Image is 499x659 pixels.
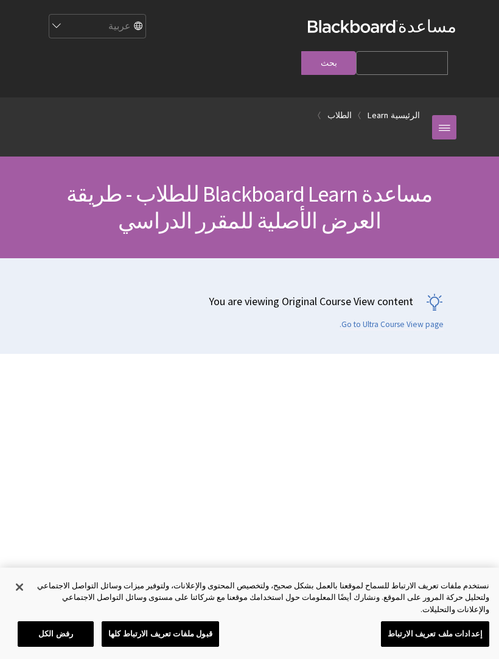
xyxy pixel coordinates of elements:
button: إغلاق [6,574,33,601]
button: قبول ملفات تعريف الارتباط كلها [102,621,219,647]
div: نستخدم ملفات تعريف الارتباط للسماح لموقعنا بالعمل بشكل صحيح، ولتخصيص المحتوى والإعلانات، ولتوفير ... [35,580,489,616]
a: Go to Ultra Course View page. [340,319,444,330]
button: رفض الكل [18,621,94,647]
button: إعدادات ملف تعريف الارتباط [381,621,489,647]
p: You are viewing Original Course View content [30,294,444,309]
a: الطلاب [327,108,352,123]
span: مساعدة Blackboard Learn للطلاب - طريقة العرض الأصلية للمقرر الدراسي [66,180,432,234]
a: مساعدةBlackboard [308,15,456,37]
strong: Blackboard [308,20,398,33]
select: Site Language Selector [48,15,145,39]
input: بحث [301,51,356,75]
iframe: Blackboard Learn Help Center [43,378,456,611]
a: الرئيسية [391,108,420,123]
a: Learn [368,108,388,123]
